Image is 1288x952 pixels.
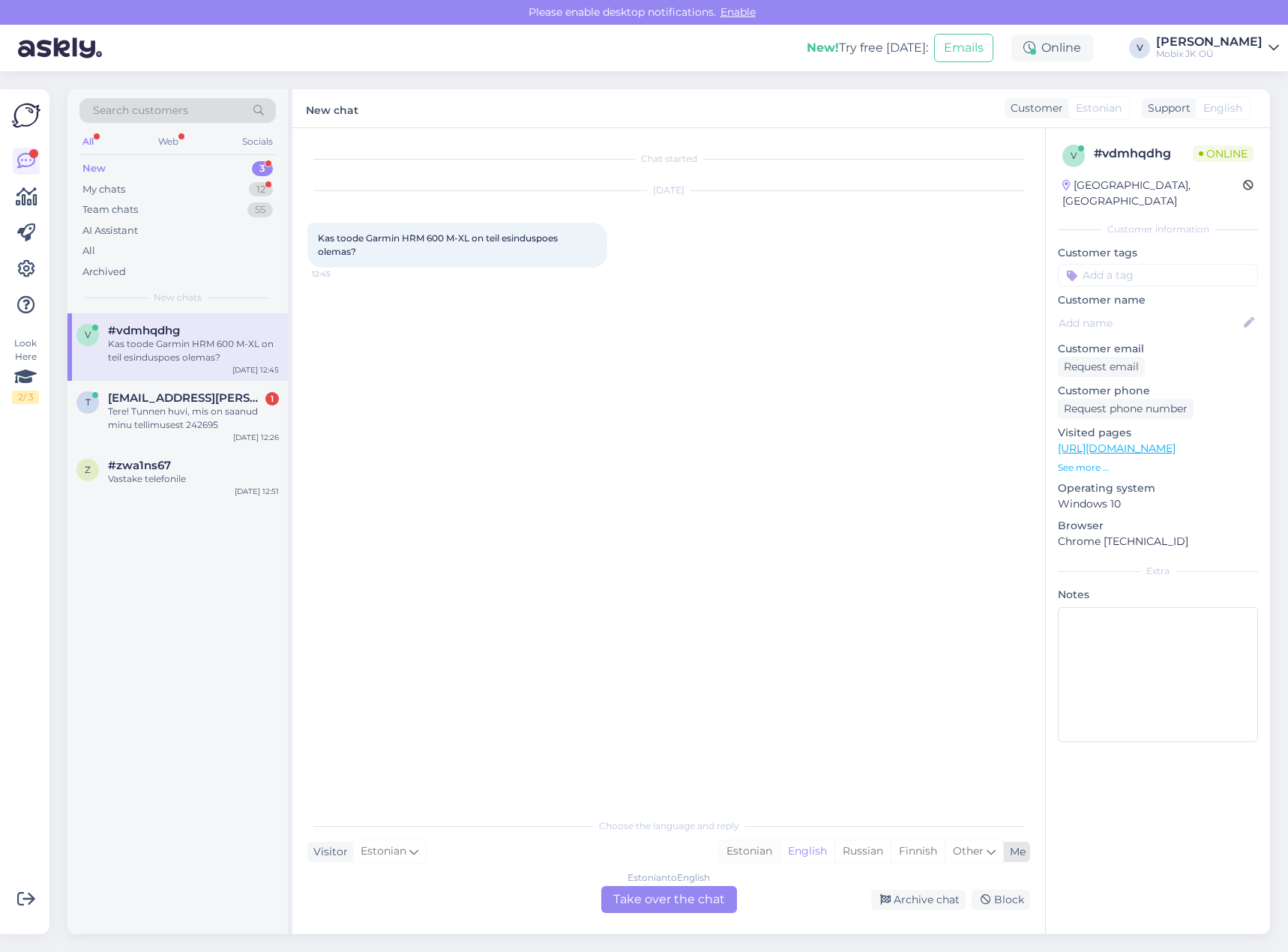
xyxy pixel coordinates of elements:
div: Block [972,890,1030,910]
p: Notes [1058,587,1258,603]
span: 12:45 [312,268,368,280]
label: New chat [306,98,358,118]
div: Request email [1058,357,1145,377]
div: AI Assistant [82,223,138,238]
div: Extra [1058,564,1258,578]
div: Russian [834,840,891,863]
div: Archive chat [871,890,966,910]
div: English [780,840,834,863]
div: Mobix JK OÜ [1156,48,1263,60]
div: Estonian [719,840,780,863]
p: Chrome [TECHNICAL_ID] [1058,534,1258,549]
div: [DATE] 12:45 [232,364,279,376]
div: 2 / 3 [12,391,39,404]
div: Kas toode Garmin HRM 600 M-XL on teil esinduspoes olemas? [108,337,279,364]
span: v [1071,150,1077,161]
div: [GEOGRAPHIC_DATA], [GEOGRAPHIC_DATA] [1062,178,1243,209]
div: Socials [239,132,276,151]
div: Vastake telefonile [108,472,279,486]
span: Online [1193,145,1254,162]
div: Take over the chat [601,886,737,913]
div: Choose the language and reply [307,819,1030,833]
span: Kas toode Garmin HRM 600 M-XL on teil esinduspoes olemas? [318,232,560,257]
div: V [1129,37,1150,58]
p: Customer name [1058,292,1258,308]
span: Other [953,844,984,858]
div: Try free [DATE]: [807,39,928,57]
span: t [85,397,91,408]
p: Browser [1058,518,1258,534]
span: v [85,329,91,340]
span: English [1203,100,1242,116]
div: Customer information [1058,223,1258,236]
div: Finnish [891,840,945,863]
p: Customer phone [1058,383,1258,399]
span: Enable [716,5,760,19]
span: tiina.reinart@mail.ee [108,391,264,405]
div: # vdmhqdhg [1094,145,1193,163]
div: New [82,161,106,176]
p: Operating system [1058,480,1258,496]
div: 12 [249,182,273,197]
div: Estonian to English [628,871,710,885]
a: [PERSON_NAME]Mobix JK OÜ [1156,36,1279,60]
button: Emails [934,34,993,62]
span: Estonian [1076,100,1122,116]
a: [URL][DOMAIN_NAME] [1058,442,1176,455]
div: Me [1004,844,1026,860]
div: [PERSON_NAME] [1156,36,1263,48]
p: See more ... [1058,461,1258,475]
div: 1 [265,392,279,406]
span: Search customers [93,103,188,118]
div: 3 [252,161,273,176]
b: New! [807,40,839,55]
div: [DATE] 12:26 [233,432,279,443]
div: All [82,244,95,259]
div: Web [155,132,181,151]
span: #vdmhqdhg [108,324,180,337]
div: Chat started [307,152,1030,166]
p: Visited pages [1058,425,1258,441]
span: z [85,464,91,475]
div: All [79,132,97,151]
p: Windows 10 [1058,496,1258,512]
input: Add name [1059,315,1241,331]
div: Visitor [307,844,348,860]
input: Add a tag [1058,264,1258,286]
div: Customer [1005,100,1063,116]
div: Tere! Tunnen huvi, mis on saanud minu tellimusest 242695 [108,405,279,432]
div: Online [1011,34,1093,61]
p: Customer tags [1058,245,1258,261]
div: Look Here [12,337,39,404]
span: #zwa1ns67 [108,459,171,472]
div: [DATE] 12:51 [235,486,279,497]
img: Askly Logo [12,101,40,130]
div: Support [1142,100,1191,116]
div: Request phone number [1058,399,1194,419]
div: Archived [82,265,126,280]
p: Customer email [1058,341,1258,357]
div: My chats [82,182,125,197]
div: Team chats [82,202,138,217]
span: New chats [154,291,202,304]
div: [DATE] [307,184,1030,197]
span: Estonian [361,843,406,860]
div: 55 [247,202,273,217]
